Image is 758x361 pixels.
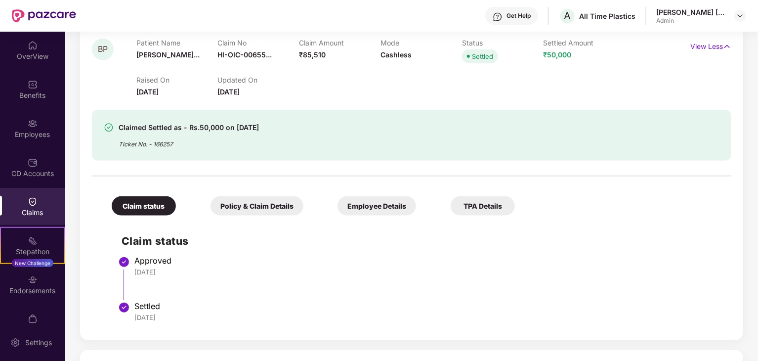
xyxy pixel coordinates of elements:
div: Ticket No. - 166257 [119,134,259,149]
div: Get Help [506,12,531,20]
img: svg+xml;base64,PHN2ZyBpZD0iTXlfT3JkZXJzIiBkYXRhLW5hbWU9Ik15IE9yZGVycyIgeG1sbnM9Imh0dHA6Ly93d3cudz... [28,314,38,324]
div: Settled [134,301,721,311]
div: [DATE] [134,313,721,322]
img: svg+xml;base64,PHN2ZyBpZD0iU3VjY2Vzcy0zMngzMiIgeG1sbnM9Imh0dHA6Ly93d3cudzMub3JnLzIwMDAvc3ZnIiB3aW... [104,123,114,133]
div: Employee Details [337,196,416,216]
img: svg+xml;base64,PHN2ZyBpZD0iU3RlcC1Eb25lLTMyeDMyIiB4bWxucz0iaHR0cDovL3d3dy53My5vcmcvMjAwMC9zdmciIH... [118,256,130,268]
div: Settled [472,51,493,61]
p: View Less [690,39,731,52]
div: New Challenge [12,259,53,267]
img: New Pazcare Logo [12,9,76,22]
img: svg+xml;base64,PHN2ZyBpZD0iU2V0dGluZy0yMHgyMCIgeG1sbnM9Imh0dHA6Ly93d3cudzMub3JnLzIwMDAvc3ZnIiB3aW... [10,338,20,348]
p: Status [462,39,544,47]
p: Updated On [218,76,299,84]
img: svg+xml;base64,PHN2ZyBpZD0iQmVuZWZpdHMiIHhtbG5zPSJodHRwOi8vd3d3LnczLm9yZy8yMDAwL3N2ZyIgd2lkdGg9Ij... [28,80,38,90]
span: BP [98,45,108,53]
span: ₹50,000 [544,50,572,59]
img: svg+xml;base64,PHN2ZyBpZD0iRW5kb3JzZW1lbnRzIiB4bWxucz0iaHR0cDovL3d3dy53My5vcmcvMjAwMC9zdmciIHdpZH... [28,275,38,285]
span: [DATE] [136,88,159,96]
p: Mode [380,39,462,47]
span: [DATE] [218,88,240,96]
img: svg+xml;base64,PHN2ZyBpZD0iQ2xhaW0iIHhtbG5zPSJodHRwOi8vd3d3LnczLm9yZy8yMDAwL3N2ZyIgd2lkdGg9IjIwIi... [28,197,38,207]
img: svg+xml;base64,PHN2ZyBpZD0iSGVscC0zMngzMiIgeG1sbnM9Imh0dHA6Ly93d3cudzMub3JnLzIwMDAvc3ZnIiB3aWR0aD... [493,12,503,22]
img: svg+xml;base64,PHN2ZyBpZD0iU3RlcC1Eb25lLTMyeDMyIiB4bWxucz0iaHR0cDovL3d3dy53My5vcmcvMjAwMC9zdmciIH... [118,302,130,314]
img: svg+xml;base64,PHN2ZyBpZD0iRHJvcGRvd24tMzJ4MzIiIHhtbG5zPSJodHRwOi8vd3d3LnczLm9yZy8yMDAwL3N2ZyIgd2... [736,12,744,20]
span: ₹85,510 [299,50,326,59]
p: Settled Amount [544,39,625,47]
div: All Time Plastics [579,11,635,21]
img: svg+xml;base64,PHN2ZyBpZD0iSG9tZSIgeG1sbnM9Imh0dHA6Ly93d3cudzMub3JnLzIwMDAvc3ZnIiB3aWR0aD0iMjAiIG... [28,41,38,50]
p: Claim Amount [299,39,380,47]
div: Claim status [112,196,176,216]
p: Raised On [136,76,218,84]
div: [DATE] [134,268,721,276]
div: Stepathon [1,247,64,257]
img: svg+xml;base64,PHN2ZyB4bWxucz0iaHR0cDovL3d3dy53My5vcmcvMjAwMC9zdmciIHdpZHRoPSIxNyIgaGVpZ2h0PSIxNy... [723,41,731,52]
h2: Claim status [122,233,721,249]
div: Approved [134,256,721,266]
div: TPA Details [451,196,515,216]
div: Admin [656,17,725,25]
p: Patient Name [136,39,218,47]
img: svg+xml;base64,PHN2ZyBpZD0iRW1wbG95ZWVzIiB4bWxucz0iaHR0cDovL3d3dy53My5vcmcvMjAwMC9zdmciIHdpZHRoPS... [28,119,38,129]
div: Claimed Settled as - Rs.50,000 on [DATE] [119,122,259,134]
img: svg+xml;base64,PHN2ZyB4bWxucz0iaHR0cDovL3d3dy53My5vcmcvMjAwMC9zdmciIHdpZHRoPSIyMSIgaGVpZ2h0PSIyMC... [28,236,38,246]
img: svg+xml;base64,PHN2ZyBpZD0iQ0RfQWNjb3VudHMiIGRhdGEtbmFtZT0iQ0QgQWNjb3VudHMiIHhtbG5zPSJodHRwOi8vd3... [28,158,38,168]
div: [PERSON_NAME] [PERSON_NAME] [656,7,725,17]
p: Claim No [218,39,299,47]
span: A [564,10,571,22]
span: HI-OIC-00655... [218,50,272,59]
span: Cashless [380,50,412,59]
span: [PERSON_NAME]... [136,50,200,59]
div: Settings [22,338,55,348]
div: Policy & Claim Details [211,196,303,216]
